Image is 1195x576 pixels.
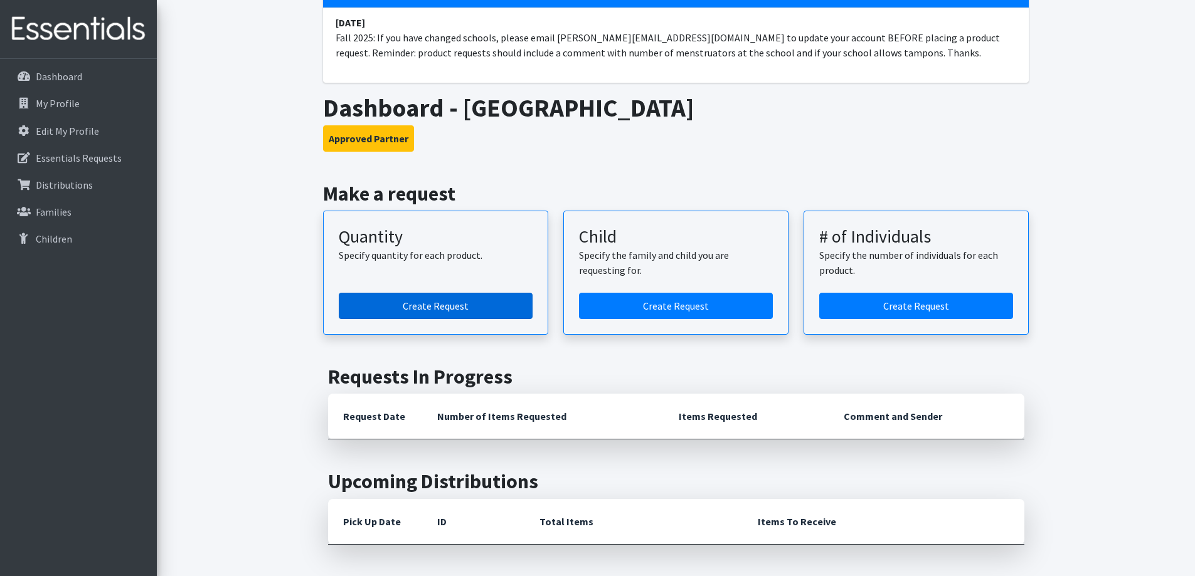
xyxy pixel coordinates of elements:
p: Edit My Profile [36,125,99,137]
th: Items Requested [664,394,829,439]
th: Pick Up Date [328,499,422,545]
a: Dashboard [5,64,152,89]
th: Request Date [328,394,422,439]
img: HumanEssentials [5,8,152,50]
th: ID [422,499,524,545]
a: My Profile [5,91,152,116]
p: Specify the number of individuals for each product. [819,248,1013,278]
p: My Profile [36,97,80,110]
h2: Upcoming Distributions [328,469,1024,493]
h1: Dashboard - [GEOGRAPHIC_DATA] [323,93,1029,123]
p: Specify the family and child you are requesting for. [579,248,773,278]
a: Create a request by number of individuals [819,293,1013,319]
a: Families [5,199,152,224]
p: Essentials Requests [36,152,122,164]
a: Distributions [5,172,152,197]
h2: Requests In Progress [328,365,1024,389]
th: Number of Items Requested [422,394,664,439]
a: Create a request by quantity [339,293,533,319]
a: Create a request for a child or family [579,293,773,319]
h3: Child [579,226,773,248]
h3: # of Individuals [819,226,1013,248]
button: Approved Partner [323,125,414,152]
p: Distributions [36,179,93,191]
p: Specify quantity for each product. [339,248,533,263]
th: Comment and Sender [829,394,1024,439]
strong: [DATE] [336,16,365,29]
a: Edit My Profile [5,118,152,144]
p: Children [36,233,72,245]
li: Fall 2025: If you have changed schools, please email [PERSON_NAME][EMAIL_ADDRESS][DOMAIN_NAME] to... [323,8,1029,68]
th: Items To Receive [743,499,1024,545]
p: Families [36,206,72,218]
th: Total Items [524,499,743,545]
p: Dashboard [36,70,82,83]
h2: Make a request [323,182,1029,206]
a: Essentials Requests [5,145,152,170]
h3: Quantity [339,226,533,248]
a: Children [5,226,152,251]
